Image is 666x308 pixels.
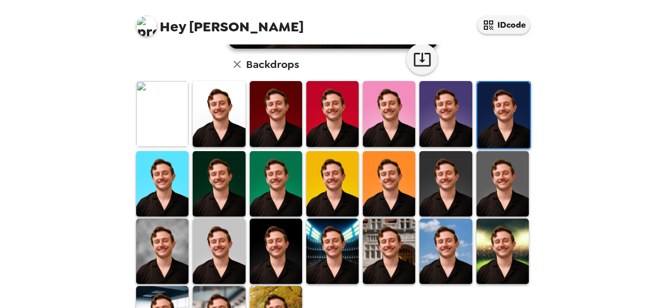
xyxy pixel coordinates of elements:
img: Original [136,81,188,146]
span: Hey [160,17,186,36]
button: IDcode [478,16,530,34]
h6: Backdrops [246,56,299,73]
img: profile pic [136,16,157,37]
span: [PERSON_NAME] [136,10,304,34]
